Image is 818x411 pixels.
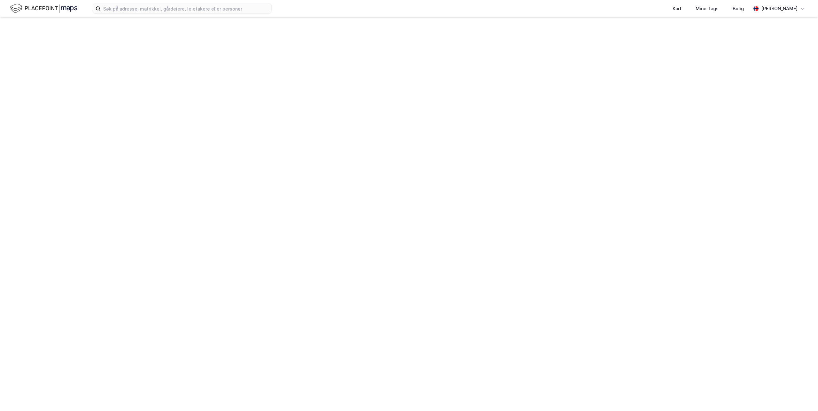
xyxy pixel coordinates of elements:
input: Søk på adresse, matrikkel, gårdeiere, leietakere eller personer [101,4,271,13]
div: Kart [673,5,682,12]
div: Bolig [733,5,744,12]
img: logo.f888ab2527a4732fd821a326f86c7f29.svg [10,3,77,14]
iframe: Chat Widget [786,380,818,411]
div: [PERSON_NAME] [761,5,798,12]
div: Mine Tags [696,5,719,12]
div: Kontrollprogram for chat [786,380,818,411]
